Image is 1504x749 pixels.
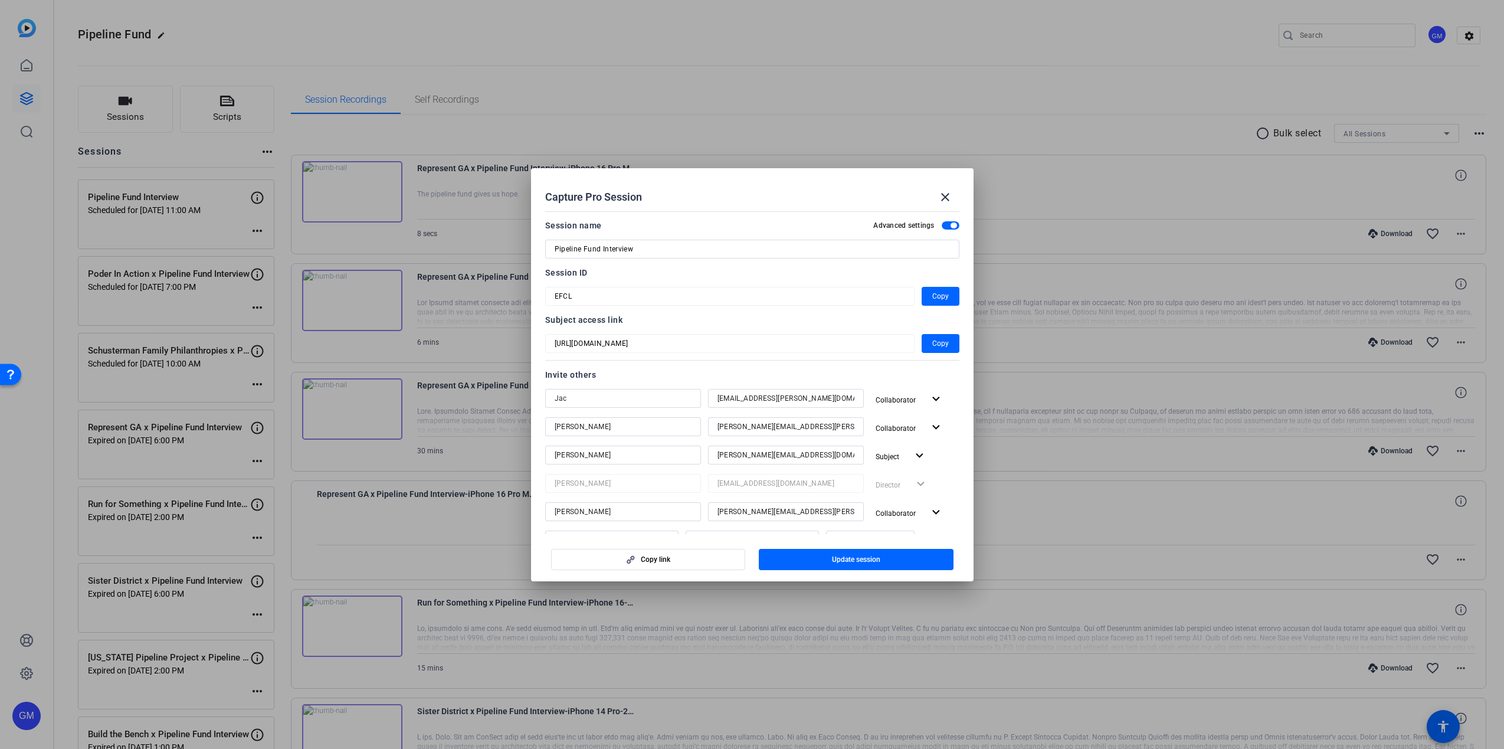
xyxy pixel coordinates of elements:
[555,391,692,405] input: Name...
[871,389,948,410] button: Collaborator
[641,555,670,564] span: Copy link
[876,424,916,433] span: Collaborator
[929,420,943,435] mat-icon: expand_more
[717,448,854,462] input: Email...
[555,242,950,256] input: Enter Session Name
[555,533,669,547] input: Name...
[555,505,692,519] input: Name...
[717,391,854,405] input: Email...
[759,549,953,570] button: Update session
[832,555,880,564] span: Update session
[938,190,952,204] mat-icon: close
[555,336,905,351] input: Session OTP
[555,476,692,490] input: Name...
[876,396,916,404] span: Collaborator
[871,502,948,524] button: Collaborator
[717,505,854,519] input: Email...
[555,420,692,434] input: Name...
[545,313,959,327] div: Subject access link
[555,448,692,462] input: Name...
[929,505,943,520] mat-icon: expand_more
[717,420,854,434] input: Email...
[545,368,959,382] div: Invite others
[922,334,959,353] button: Copy
[932,289,949,303] span: Copy
[695,533,810,547] input: Email...
[551,549,746,570] button: Copy link
[545,183,959,211] div: Capture Pro Session
[545,266,959,280] div: Session ID
[545,218,602,233] div: Session name
[876,509,916,518] span: Collaborator
[922,287,959,306] button: Copy
[876,453,899,461] span: Subject
[871,417,948,439] button: Collaborator
[929,392,943,407] mat-icon: expand_more
[555,289,905,303] input: Session OTP
[871,446,932,467] button: Subject
[717,476,854,490] input: Email...
[912,449,927,463] mat-icon: expand_more
[932,336,949,351] span: Copy
[873,221,934,230] h2: Advanced settings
